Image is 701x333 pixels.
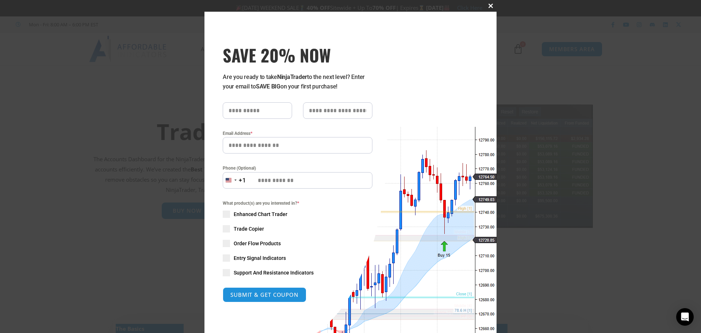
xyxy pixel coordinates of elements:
div: Open Intercom Messenger [676,308,694,326]
label: Entry Signal Indicators [223,254,372,262]
span: Trade Copier [234,225,264,232]
div: +1 [239,176,246,185]
label: Order Flow Products [223,240,372,247]
span: Support And Resistance Indicators [234,269,314,276]
button: Selected country [223,172,246,189]
p: Are you ready to take to the next level? Enter your email to on your first purchase! [223,72,372,91]
label: Enhanced Chart Trader [223,211,372,218]
label: Trade Copier [223,225,372,232]
span: Order Flow Products [234,240,281,247]
span: Enhanced Chart Trader [234,211,287,218]
span: What product(s) are you interested in? [223,200,372,207]
span: SAVE 20% NOW [223,45,372,65]
label: Phone (Optional) [223,164,372,172]
button: SUBMIT & GET COUPON [223,287,306,302]
strong: NinjaTrader [277,73,307,80]
label: Email Address [223,130,372,137]
span: Entry Signal Indicators [234,254,286,262]
strong: SAVE BIG [256,83,280,90]
label: Support And Resistance Indicators [223,269,372,276]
